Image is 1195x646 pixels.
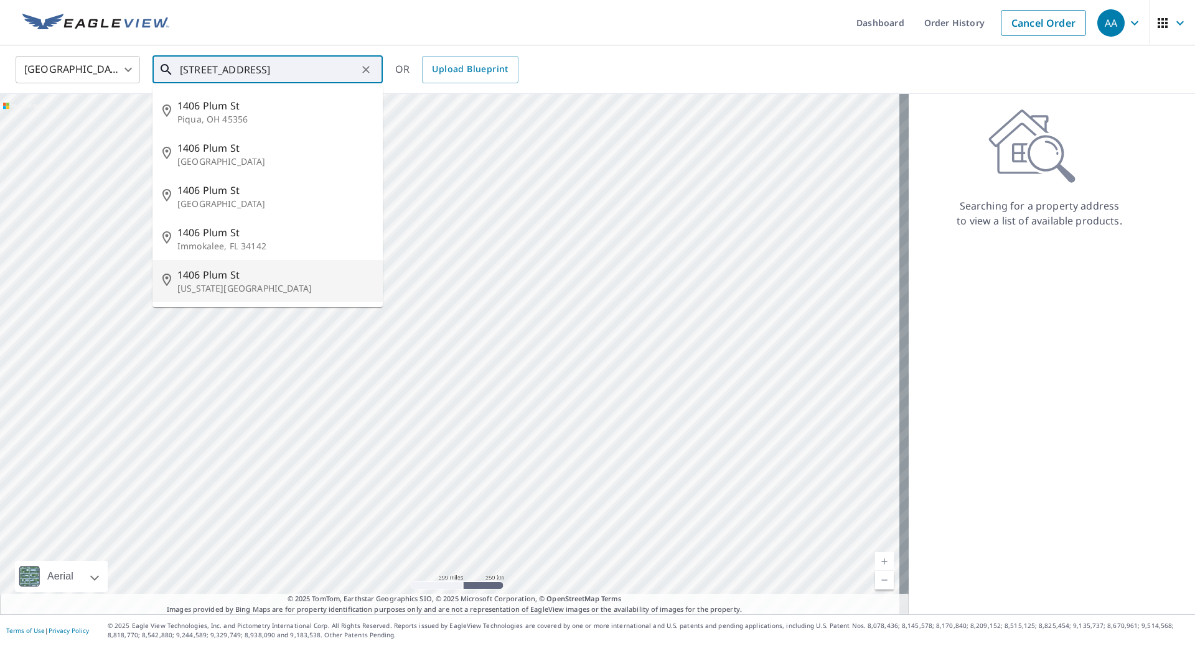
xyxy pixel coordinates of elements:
span: 1406 Plum St [177,267,373,282]
p: Searching for a property address to view a list of available products. [956,198,1123,228]
p: © 2025 Eagle View Technologies, Inc. and Pictometry International Corp. All Rights Reserved. Repo... [108,621,1189,640]
a: Cancel Order [1001,10,1086,36]
input: Search by address or latitude-longitude [180,52,357,87]
p: Piqua, OH 45356 [177,113,373,126]
a: Terms [601,594,622,603]
button: Clear [357,61,375,78]
a: Current Level 5, Zoom In [875,552,894,571]
div: Aerial [15,561,108,592]
span: 1406 Plum St [177,141,373,155]
span: Upload Blueprint [432,62,508,77]
a: Upload Blueprint [422,56,518,83]
span: 1406 Plum St [177,183,373,198]
a: Privacy Policy [49,626,89,635]
p: [US_STATE][GEOGRAPHIC_DATA] [177,282,373,295]
div: OR [395,56,518,83]
a: Current Level 5, Zoom Out [875,571,894,589]
div: [GEOGRAPHIC_DATA] [16,52,140,87]
p: | [6,627,89,634]
div: AA [1097,9,1125,37]
span: © 2025 TomTom, Earthstar Geographics SIO, © 2025 Microsoft Corporation, © [288,594,622,604]
div: Aerial [44,561,77,592]
img: EV Logo [22,14,169,32]
span: 1406 Plum St [177,98,373,113]
p: Immokalee, FL 34142 [177,240,373,252]
p: [GEOGRAPHIC_DATA] [177,198,373,210]
span: 1406 Plum St [177,225,373,240]
p: [GEOGRAPHIC_DATA] [177,155,373,168]
a: OpenStreetMap [546,594,599,603]
a: Terms of Use [6,626,45,635]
